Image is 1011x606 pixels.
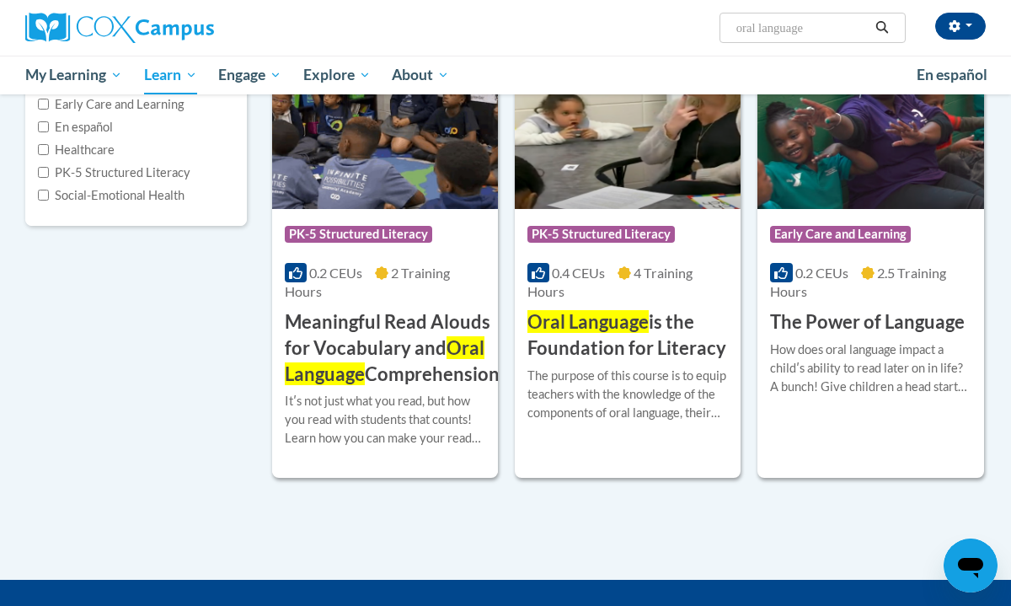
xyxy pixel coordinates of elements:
[144,65,197,85] span: Learn
[392,65,449,85] span: About
[25,65,122,85] span: My Learning
[38,121,49,132] input: Checkbox for Options
[218,65,281,85] span: Engage
[38,144,49,155] input: Checkbox for Options
[906,57,998,93] a: En español
[207,56,292,94] a: Engage
[25,13,329,43] a: Cox Campus
[552,265,605,281] span: 0.4 CEUs
[272,37,498,478] a: Course LogoPK-5 Structured Literacy0.2 CEUs2 Training Hours Meaningful Read Alouds for Vocabulary...
[38,164,190,182] label: PK-5 Structured Literacy
[382,56,461,94] a: About
[38,186,185,205] label: Social-Emotional Health
[527,309,728,362] h3: is the Foundation for Literacy
[14,56,133,94] a: My Learning
[917,66,987,83] span: En español
[527,226,675,243] span: PK-5 Structured Literacy
[735,18,869,38] input: Search Courses
[527,367,728,422] div: The purpose of this course is to equip teachers with the knowledge of the components of oral lang...
[285,336,484,385] span: Oral Language
[757,37,983,478] a: Course LogoEarly Care and Learning0.2 CEUs2.5 Training Hours The Power of LanguageHow does oral l...
[770,265,945,299] span: 2.5 Training Hours
[25,13,214,43] img: Cox Campus
[285,309,500,387] h3: Meaningful Read Alouds for Vocabulary and Comprehension
[13,56,998,94] div: Main menu
[38,141,115,159] label: Healthcare
[309,265,362,281] span: 0.2 CEUs
[38,118,113,137] label: En español
[133,56,208,94] a: Learn
[869,18,895,38] button: Search
[285,392,485,448] div: Itʹs not just what you read, but how you read with students that counts! Learn how you can make y...
[292,56,382,94] a: Explore
[770,341,971,396] div: How does oral language impact a childʹs ability to read later on in life? A bunch! Give children ...
[38,99,49,110] input: Checkbox for Options
[285,265,450,299] span: 2 Training Hours
[795,265,848,281] span: 0.2 CEUs
[935,13,986,40] button: Account Settings
[527,310,649,333] span: Oral Language
[515,37,741,209] img: Course Logo
[757,37,983,209] img: Course Logo
[944,539,998,593] iframe: Button to launch messaging window
[770,226,911,243] span: Early Care and Learning
[38,167,49,178] input: Checkbox for Options
[38,95,184,114] label: Early Care and Learning
[515,37,741,478] a: Course LogoPK-5 Structured Literacy0.4 CEUs4 Training Hours Oral Languageis the Foundation for Li...
[303,65,371,85] span: Explore
[527,265,693,299] span: 4 Training Hours
[285,226,432,243] span: PK-5 Structured Literacy
[272,37,498,209] img: Course Logo
[770,309,965,335] h3: The Power of Language
[38,190,49,201] input: Checkbox for Options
